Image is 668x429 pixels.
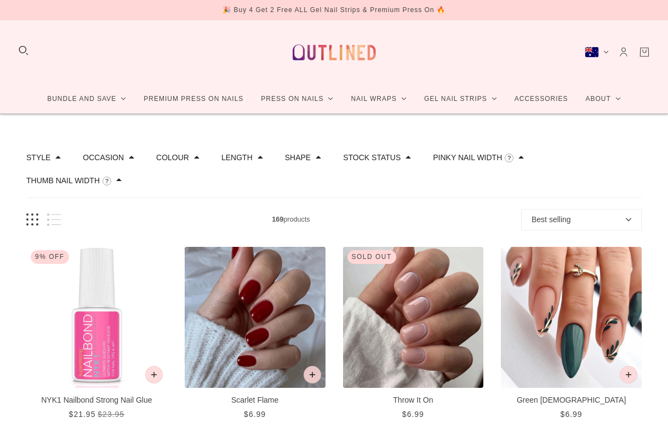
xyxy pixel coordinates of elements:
button: Filter by Length [221,154,253,161]
button: Add to cart [145,366,163,383]
span: products [61,214,521,225]
div: 9% Off [31,250,69,264]
div: 🎉 Buy 4 Get 2 Free ALL Gel Nail Strips & Premium Press On 🔥 [222,4,446,16]
button: Filter by Shape [285,154,311,161]
button: Best selling [521,209,642,230]
a: Outlined [286,29,382,76]
button: Filter by Thumb Nail Width [26,177,100,184]
a: Premium Press On Nails [135,84,252,114]
button: Filter by Style [26,154,50,161]
a: Nail Wraps [342,84,415,114]
a: Accessories [506,84,577,114]
p: Green [DEMOGRAPHIC_DATA] [501,394,642,406]
p: Scarlet Flame [185,394,326,406]
a: Cart [638,46,650,58]
button: List view [47,213,61,226]
a: Press On Nails [252,84,342,114]
img: Scarlet Flame-Press on Manicure-Outlined [185,247,326,388]
button: Grid view [26,213,38,226]
a: Green Zen [501,247,642,420]
a: About [576,84,629,114]
a: Scarlet Flame [185,247,326,420]
a: NYK1 Nailbond Strong Nail Glue [26,247,167,420]
button: Search [18,44,30,57]
button: Add to cart [304,366,321,383]
p: Throw It On [343,394,484,406]
a: Bundle and Save [38,84,135,114]
span: $6.99 [561,410,583,419]
a: Account [618,46,630,58]
b: 169 [272,216,283,223]
span: $23.95 [98,410,124,419]
span: $6.99 [402,410,424,419]
button: Filter by Colour [156,154,189,161]
button: Filter by Stock status [343,154,401,161]
a: Throw It On [343,247,484,420]
button: Filter by Occasion [83,154,124,161]
div: Sold out [347,250,396,264]
button: Filter by Pinky Nail Width [433,154,502,161]
button: Australia [585,47,609,58]
button: Add to cart [620,366,637,383]
p: NYK1 Nailbond Strong Nail Glue [26,394,167,406]
span: $6.99 [244,410,266,419]
span: $21.95 [69,410,96,419]
img: Throw It On-Press on Manicure-Outlined [343,247,484,388]
a: Gel Nail Strips [415,84,506,114]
